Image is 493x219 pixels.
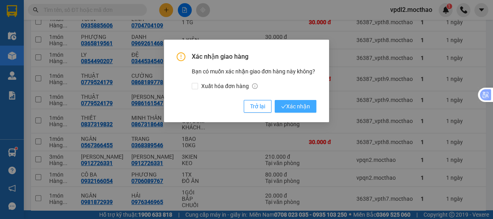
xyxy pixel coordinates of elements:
[177,52,185,61] span: exclamation-circle
[281,104,286,109] span: check
[281,102,310,111] span: Xác nhận
[275,100,316,113] button: checkXác nhận
[192,67,316,90] div: Bạn có muốn xác nhận giao đơn hàng này không?
[252,83,258,89] span: info-circle
[244,100,272,113] button: Trở lại
[192,52,316,61] span: Xác nhận giao hàng
[198,82,261,90] span: Xuất hóa đơn hàng
[250,102,265,111] span: Trở lại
